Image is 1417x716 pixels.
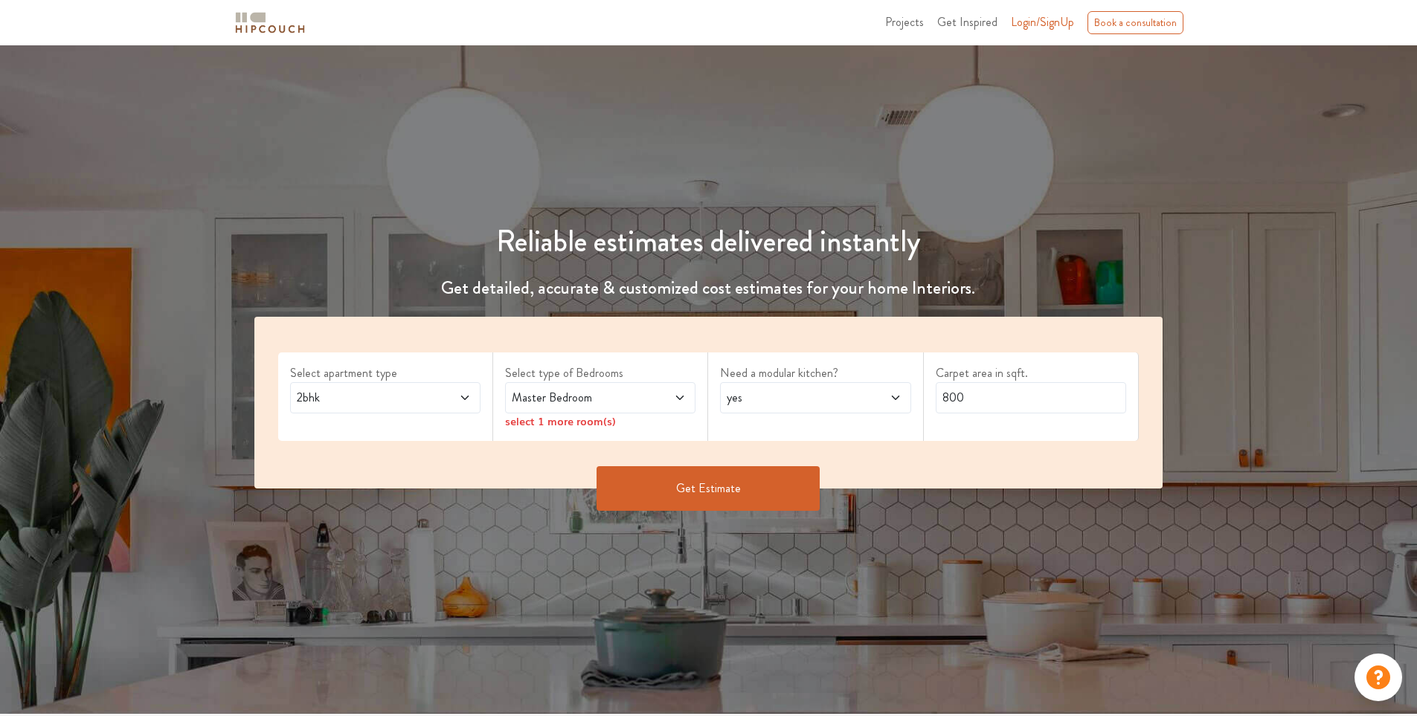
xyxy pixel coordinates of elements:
span: Projects [885,13,924,30]
div: select 1 more room(s) [505,413,695,429]
span: Login/SignUp [1011,13,1074,30]
h1: Reliable estimates delivered instantly [245,224,1172,259]
label: Need a modular kitchen? [720,364,910,382]
h4: Get detailed, accurate & customized cost estimates for your home Interiors. [245,277,1172,299]
span: Get Inspired [937,13,997,30]
div: Book a consultation [1087,11,1183,34]
span: Master Bedroom [509,389,642,407]
span: 2bhk [294,389,427,407]
label: Carpet area in sqft. [936,364,1126,382]
button: Get Estimate [597,466,820,511]
input: Enter area sqft [936,382,1126,413]
label: Select type of Bedrooms [505,364,695,382]
span: logo-horizontal.svg [233,6,307,39]
img: logo-horizontal.svg [233,10,307,36]
label: Select apartment type [290,364,481,382]
span: yes [724,389,857,407]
